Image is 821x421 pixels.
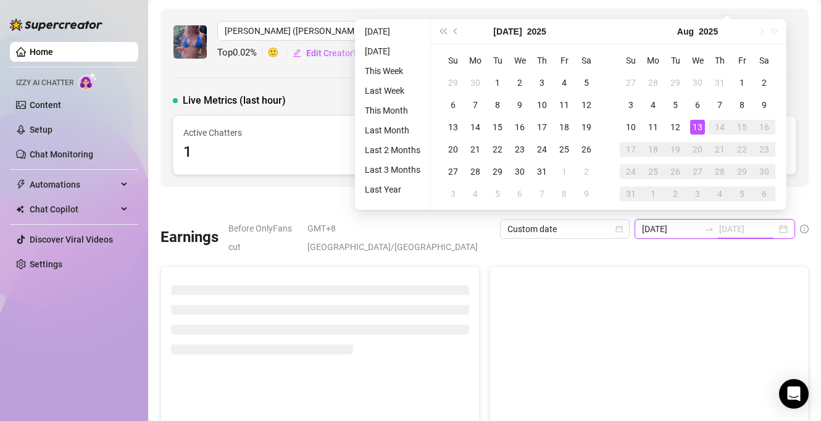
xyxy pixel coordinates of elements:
[527,19,546,44] button: Choose a year
[735,120,749,135] div: 15
[490,98,505,112] div: 8
[753,72,775,94] td: 2025-08-02
[735,98,749,112] div: 8
[493,19,522,44] button: Choose a month
[623,98,638,112] div: 3
[735,164,749,179] div: 29
[623,75,638,90] div: 27
[509,116,531,138] td: 2025-07-16
[173,25,207,59] img: Jaylie
[731,183,753,205] td: 2025-09-05
[642,138,664,160] td: 2025-08-18
[486,183,509,205] td: 2025-08-05
[615,225,623,233] span: calendar
[642,94,664,116] td: 2025-08-04
[620,138,642,160] td: 2025-08-17
[553,116,575,138] td: 2025-07-18
[509,49,531,72] th: We
[753,160,775,183] td: 2025-08-30
[446,142,461,157] div: 20
[531,94,553,116] td: 2025-07-10
[712,142,727,157] div: 21
[704,224,714,234] span: to
[579,120,594,135] div: 19
[575,138,598,160] td: 2025-07-26
[712,186,727,201] div: 4
[531,183,553,205] td: 2025-08-07
[575,160,598,183] td: 2025-08-02
[579,75,594,90] div: 5
[360,83,425,98] li: Last Week
[686,138,709,160] td: 2025-08-20
[704,224,714,234] span: swap-right
[228,219,300,256] span: Before OnlyFans cut
[712,164,727,179] div: 28
[620,72,642,94] td: 2025-07-27
[436,19,449,44] button: Last year (Control + left)
[535,142,549,157] div: 24
[646,120,661,135] div: 11
[668,75,683,90] div: 29
[30,259,62,269] a: Settings
[686,94,709,116] td: 2025-08-06
[731,94,753,116] td: 2025-08-08
[646,186,661,201] div: 1
[642,160,664,183] td: 2025-08-25
[16,205,24,214] img: Chat Copilot
[757,75,772,90] div: 2
[360,143,425,157] li: Last 2 Months
[642,72,664,94] td: 2025-07-28
[664,138,686,160] td: 2025-08-19
[507,220,622,238] span: Custom date
[575,72,598,94] td: 2025-07-05
[512,75,527,90] div: 2
[664,160,686,183] td: 2025-08-26
[10,19,102,31] img: logo-BBDzfeDw.svg
[668,98,683,112] div: 5
[575,94,598,116] td: 2025-07-12
[620,49,642,72] th: Su
[623,186,638,201] div: 31
[690,164,705,179] div: 27
[709,72,731,94] td: 2025-07-31
[78,72,98,90] img: AI Chatter
[712,75,727,90] div: 31
[442,72,464,94] td: 2025-06-29
[757,186,772,201] div: 6
[509,94,531,116] td: 2025-07-09
[709,160,731,183] td: 2025-08-28
[16,77,73,89] span: Izzy AI Chatter
[360,24,425,39] li: [DATE]
[464,116,486,138] td: 2025-07-14
[642,222,699,236] input: Start date
[757,164,772,179] div: 30
[360,182,425,197] li: Last Year
[553,183,575,205] td: 2025-08-08
[642,116,664,138] td: 2025-08-11
[731,72,753,94] td: 2025-08-01
[620,94,642,116] td: 2025-08-03
[531,116,553,138] td: 2025-07-17
[446,75,461,90] div: 29
[731,138,753,160] td: 2025-08-22
[623,120,638,135] div: 10
[557,186,572,201] div: 8
[535,75,549,90] div: 3
[553,138,575,160] td: 2025-07-25
[486,116,509,138] td: 2025-07-15
[30,175,117,194] span: Automations
[30,235,113,244] a: Discover Viral Videos
[664,183,686,205] td: 2025-09-02
[464,138,486,160] td: 2025-07-21
[442,160,464,183] td: 2025-07-27
[620,183,642,205] td: 2025-08-31
[490,75,505,90] div: 1
[712,120,727,135] div: 14
[468,120,483,135] div: 14
[486,72,509,94] td: 2025-07-01
[442,49,464,72] th: Su
[735,186,749,201] div: 5
[557,98,572,112] div: 11
[664,72,686,94] td: 2025-07-29
[557,75,572,90] div: 4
